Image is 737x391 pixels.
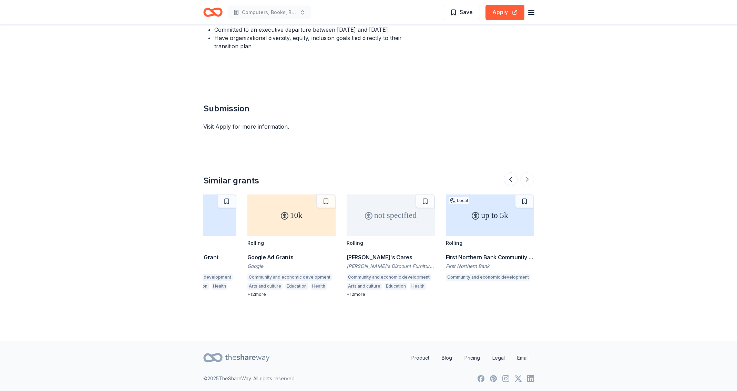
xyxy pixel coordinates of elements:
[247,283,283,290] div: Arts and culture
[247,240,264,246] div: Rolling
[449,197,469,204] div: Local
[443,5,480,20] button: Save
[460,8,473,17] span: Save
[247,194,336,236] div: 10k
[203,122,534,131] div: Visit Apply for more information.
[247,292,336,297] div: + 12 more
[436,351,458,365] a: Blog
[446,194,534,283] a: up to 5kLocalRollingFirst Northern Bank Community GIvingFirst Northern BankCommunity and economic...
[311,283,327,290] div: Health
[347,240,363,246] div: Rolling
[214,34,418,50] li: Have organizational diversity, equity, inclusion goals tied directly to their transition plan
[285,283,308,290] div: Education
[242,8,297,17] span: Computers, Books, Blankets and Beyond: Creating Comfort and Connection Through [PERSON_NAME] and ...
[410,283,426,290] div: Health
[347,263,435,270] div: [PERSON_NAME]'s Discount Furniture Charitable Foundation
[247,263,336,270] div: Google
[347,274,431,281] div: Community and economic development
[446,240,462,246] div: Rolling
[446,263,534,270] div: First Northern Bank
[203,4,223,20] a: Home
[385,283,407,290] div: Education
[347,292,435,297] div: + 12 more
[485,5,524,20] button: Apply
[459,351,485,365] a: Pricing
[446,253,534,261] div: First Northern Bank Community GIving
[446,274,530,281] div: Community and economic development
[247,274,332,281] div: Community and economic development
[406,351,435,365] a: Product
[347,194,435,297] a: not specifiedRolling[PERSON_NAME]'s Cares[PERSON_NAME]'s Discount Furniture Charitable Foundation...
[203,175,259,186] div: Similar grants
[228,6,311,19] button: Computers, Books, Blankets and Beyond: Creating Comfort and Connection Through [PERSON_NAME] and ...
[347,194,435,236] div: not specified
[446,194,534,236] div: up to 5k
[247,194,336,297] a: 10kRollingGoogle Ad GrantsGoogleCommunity and economic developmentArts and cultureEducationHealth...
[203,374,296,383] p: © 2025 TheShareWay. All rights reserved.
[512,351,534,365] a: Email
[203,103,534,114] h2: Submission
[214,26,418,34] li: Committed to an executive departure between [DATE] and [DATE]
[487,351,510,365] a: Legal
[347,283,382,290] div: Arts and culture
[212,283,227,290] div: Health
[347,253,435,261] div: [PERSON_NAME]'s Cares
[247,253,336,261] div: Google Ad Grants
[406,351,534,365] nav: quick links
